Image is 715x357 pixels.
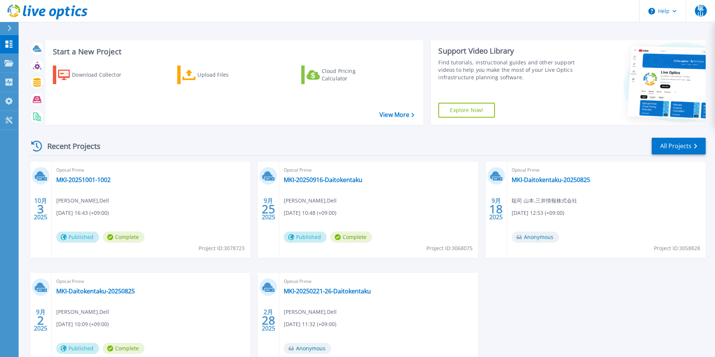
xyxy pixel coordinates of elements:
span: [PERSON_NAME] , Dell [56,308,109,316]
div: Recent Projects [29,137,111,155]
span: [DATE] 16:43 (+09:00) [56,209,109,217]
span: [DATE] 10:09 (+09:00) [56,320,109,328]
span: [PERSON_NAME] , Dell [284,308,337,316]
span: Project ID: 3058828 [654,244,700,252]
span: Anonymous [284,343,331,354]
span: 聡司 山本 , 三井情報株式会社 [512,197,577,205]
span: [PERSON_NAME] , Dell [56,197,109,205]
span: 2 [37,317,44,323]
span: [DATE] 10:48 (+09:00) [284,209,336,217]
span: Optical Prime [56,277,246,286]
div: 10月 2025 [34,195,48,223]
div: 9月 2025 [261,195,276,223]
span: Optical Prime [512,166,701,174]
span: Published [56,232,99,243]
a: MKI-Daitokentaku-20250825 [512,176,590,184]
a: Download Collector [53,66,136,84]
span: Optical Prime [56,166,246,174]
span: Complete [103,232,144,243]
span: 18 [489,206,503,212]
div: 9月 2025 [489,195,503,223]
span: Project ID: 3068075 [426,244,473,252]
div: Upload Files [197,67,257,82]
span: Complete [330,232,372,243]
span: Project ID: 3078723 [198,244,245,252]
a: MKI-Daitokentaku-20250825 [56,287,135,295]
h3: Start a New Project [53,48,414,56]
a: MKI-20250221-26-Daitokentaku [284,287,371,295]
span: 聡山 [695,5,707,17]
a: MKI-20251001-1002 [56,176,111,184]
span: Published [284,232,327,243]
div: Support Video Library [438,46,578,56]
span: Anonymous [512,232,559,243]
div: 2月 2025 [261,307,276,334]
a: View More [379,111,414,118]
div: 9月 2025 [34,307,48,334]
a: Cloud Pricing Calculator [301,66,384,84]
span: 28 [262,317,275,323]
a: Upload Files [177,66,260,84]
span: 25 [262,206,275,212]
span: [DATE] 11:32 (+09:00) [284,320,336,328]
span: [DATE] 12:53 (+09:00) [512,209,564,217]
span: [PERSON_NAME] , Dell [284,197,337,205]
a: Explore Now! [438,103,495,118]
span: Published [56,343,99,354]
div: Cloud Pricing Calculator [322,67,381,82]
div: Find tutorials, instructional guides and other support videos to help you make the most of your L... [438,59,578,81]
span: Optical Prime [284,166,473,174]
a: All Projects [652,138,706,154]
a: MKI-20250916-Daitokentaku [284,176,362,184]
span: 3 [37,206,44,212]
span: Complete [103,343,144,354]
div: Download Collector [72,67,131,82]
span: Optical Prime [284,277,473,286]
